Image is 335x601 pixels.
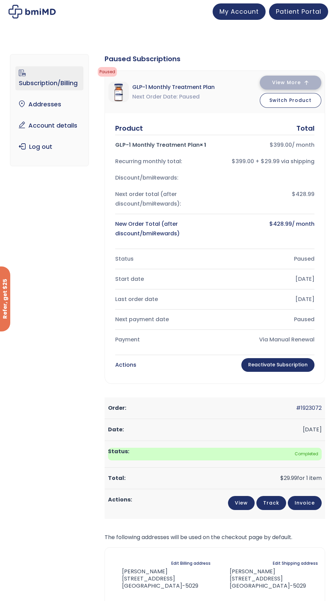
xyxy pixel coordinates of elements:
div: Next order total (after discount/bmiRewards): [115,190,211,209]
span: $ [280,474,284,482]
div: Paused [219,315,314,324]
bdi: 428.99 [269,220,292,228]
div: Recurring monthly total: [115,157,211,166]
div: Paused Subscriptions [105,54,325,64]
div: Product [115,123,143,133]
a: Addresses [15,97,83,112]
strong: × 1 [200,141,206,149]
a: My Account [213,3,266,20]
span: My Account [219,7,259,16]
a: Edit Shipping address [273,559,318,568]
a: View [228,496,255,510]
address: [PERSON_NAME] [STREET_ADDRESS] [GEOGRAPHIC_DATA]-5029 [219,568,306,589]
div: Discount/bmiRewards: [115,173,211,183]
span: $ [269,220,273,228]
td: for 1 item [105,468,325,489]
a: Reactivate Subscription [241,358,314,372]
div: Paused [219,254,314,264]
a: Log out [15,140,83,154]
address: [PERSON_NAME] [STREET_ADDRESS] [GEOGRAPHIC_DATA]-5029 [112,568,198,589]
span: Patient Portal [276,7,321,16]
nav: Account pages [10,54,89,166]
div: Next payment date [115,315,211,324]
a: Invoice [288,496,322,510]
div: [DATE] [219,295,314,304]
a: Subscription/Billing [15,66,83,90]
div: Payment [115,335,211,344]
img: GLP-1 Monthly Treatment Plan [108,82,129,102]
div: Status [115,254,211,264]
div: [DATE] [219,274,314,284]
button: View More [260,76,321,90]
a: Edit Billing address [171,559,211,568]
img: My account [9,5,56,18]
div: / month [219,219,314,238]
p: The following addresses will be used on the checkout page by default. [105,533,325,542]
div: / month [219,140,314,150]
div: GLP-1 Monthly Treatment Plan [115,140,211,150]
a: Patient Portal [269,3,328,20]
a: Track [256,496,286,510]
button: Switch Product [260,93,321,108]
span: Completed [108,448,322,460]
a: Account details [15,118,83,133]
time: [DATE] [303,426,322,433]
div: New Order Total (after discount/bmiRewards) [115,219,211,238]
span: $ [270,141,273,149]
div: $428.99 [219,190,314,209]
div: Via Manual Renewal [219,335,314,344]
div: Actions [115,360,136,370]
span: Paused [98,67,117,77]
span: View More [272,80,301,85]
bdi: 399.00 [270,141,292,149]
div: Start date [115,274,211,284]
div: Total [296,123,314,133]
span: 29.99 [280,474,297,482]
a: #1923072 [296,404,322,412]
span: Switch Product [269,97,311,104]
div: Last order date [115,295,211,304]
div: $399.00 + $29.99 via shipping [219,157,314,166]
